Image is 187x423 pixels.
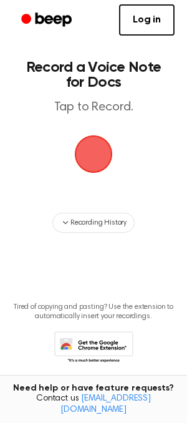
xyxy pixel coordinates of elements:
span: Contact us [7,394,180,416]
button: Recording History [52,213,135,233]
a: Log in [119,4,175,36]
p: Tired of copying and pasting? Use the extension to automatically insert your recordings. [10,303,177,321]
a: [EMAIL_ADDRESS][DOMAIN_NAME] [60,394,151,414]
a: Beep [12,8,83,32]
img: Beep Logo [75,135,112,173]
h1: Record a Voice Note for Docs [22,60,165,90]
span: Recording History [70,217,127,228]
p: Tap to Record. [22,100,165,115]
